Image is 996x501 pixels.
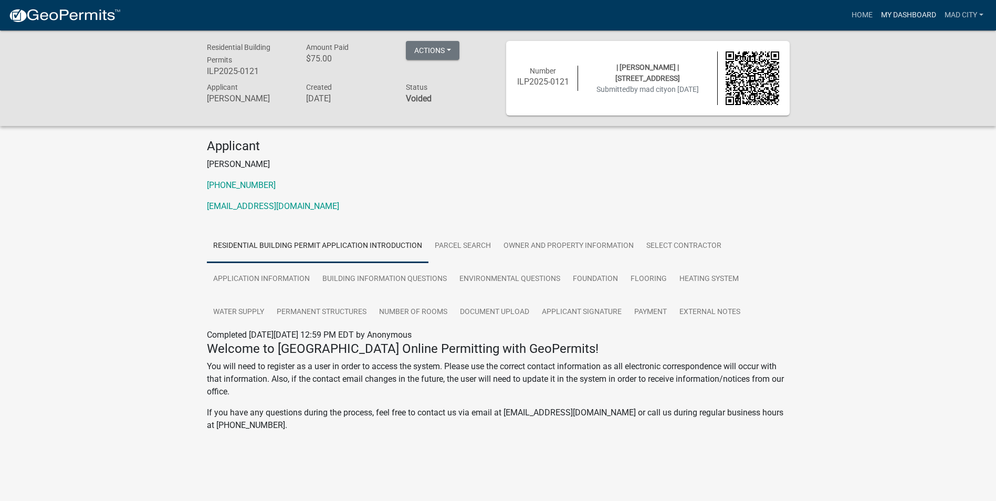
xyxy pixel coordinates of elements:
a: Application Information [207,263,316,296]
a: mad city [940,5,988,25]
span: Status [406,83,427,91]
h6: [PERSON_NAME] [207,93,291,103]
h6: ILP2025-0121 [207,66,291,76]
a: [EMAIL_ADDRESS][DOMAIN_NAME] [207,201,339,211]
h6: $75.00 [306,54,390,64]
p: You will need to register as a user in order to access the system. Please use the correct contact... [207,360,790,398]
span: Submitted on [DATE] [596,85,699,93]
a: Owner and Property Information [497,229,640,263]
span: Residential Building Permits [207,43,270,64]
a: Heating System [673,263,745,296]
a: Payment [628,296,673,329]
span: Completed [DATE][DATE] 12:59 PM EDT by Anonymous [207,330,412,340]
span: Applicant [207,83,238,91]
span: Amount Paid [306,43,349,51]
a: External Notes [673,296,747,329]
a: Foundation [567,263,624,296]
a: Document Upload [454,296,536,329]
span: by mad city [630,85,667,93]
a: Building Information Questions [316,263,453,296]
a: Home [847,5,877,25]
a: Flooring [624,263,673,296]
span: Created [306,83,332,91]
a: My Dashboard [877,5,940,25]
h6: ILP2025-0121 [517,77,570,87]
h4: Welcome to [GEOGRAPHIC_DATA] Online Permitting with GeoPermits! [207,341,790,357]
strong: Voided [406,93,432,103]
p: [PERSON_NAME] [207,158,790,171]
a: Water Supply [207,296,270,329]
button: Actions [406,41,459,60]
h6: [DATE] [306,93,390,103]
p: If you have any questions during the process, feel free to contact us via email at [EMAIL_ADDRESS... [207,406,790,432]
a: Residential Building Permit Application Introduction [207,229,428,263]
h4: Applicant [207,139,790,154]
a: [PHONE_NUMBER] [207,180,276,190]
img: QR code [726,51,779,105]
a: Select contractor [640,229,728,263]
a: Permanent Structures [270,296,373,329]
a: Number of Rooms [373,296,454,329]
a: Parcel search [428,229,497,263]
a: Applicant Signature [536,296,628,329]
a: Environmental Questions [453,263,567,296]
span: | [PERSON_NAME] | [STREET_ADDRESS] [615,63,680,82]
span: Number [530,67,556,75]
